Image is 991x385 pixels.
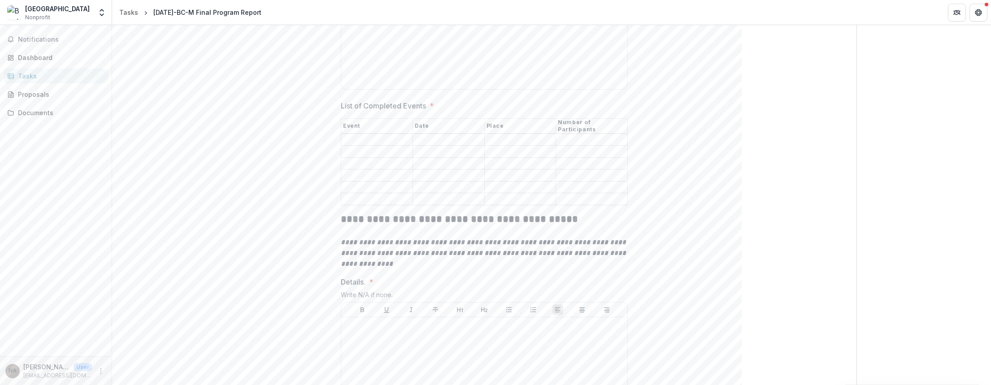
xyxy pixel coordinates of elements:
[153,8,261,17] div: [DATE]-BC-M Final Program Report
[484,118,556,134] th: Place
[18,36,104,43] span: Notifications
[341,277,365,287] p: Details.
[18,90,101,99] div: Proposals
[18,71,101,81] div: Tasks
[18,108,101,117] div: Documents
[96,4,108,22] button: Open entity switcher
[9,368,17,374] div: Natalia Aleshina
[601,304,612,315] button: Align Right
[25,13,50,22] span: Nonprofit
[4,32,108,47] button: Notifications
[948,4,966,22] button: Partners
[430,304,441,315] button: Strike
[504,304,514,315] button: Bullet List
[341,118,413,134] th: Event
[413,118,484,134] th: Date
[116,6,142,19] a: Tasks
[381,304,392,315] button: Underline
[341,100,426,111] p: List of Completed Events
[4,50,108,65] a: Dashboard
[577,304,587,315] button: Align Center
[357,304,368,315] button: Bold
[23,362,70,372] p: [PERSON_NAME]
[25,4,90,13] div: [GEOGRAPHIC_DATA]
[969,4,987,22] button: Get Help
[74,363,92,371] p: User
[23,372,92,380] p: [EMAIL_ADDRESS][DOMAIN_NAME]
[406,304,417,315] button: Italicize
[341,291,628,302] div: Write N/A if none.
[479,304,490,315] button: Heading 2
[552,304,563,315] button: Align Left
[4,69,108,83] a: Tasks
[4,87,108,102] a: Proposals
[556,118,628,134] th: Number of Participants
[7,5,22,20] img: Bard College
[96,366,106,376] button: More
[116,6,265,19] nav: breadcrumb
[528,304,539,315] button: Ordered List
[119,8,138,17] div: Tasks
[4,105,108,120] a: Documents
[18,53,101,62] div: Dashboard
[455,304,465,315] button: Heading 1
